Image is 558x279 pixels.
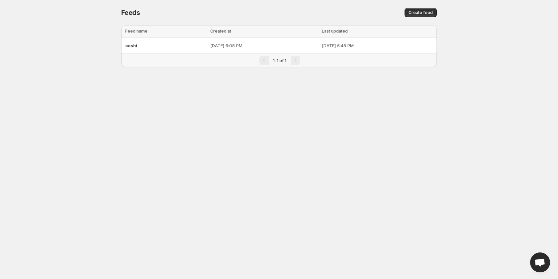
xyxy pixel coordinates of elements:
span: Feed name [125,29,147,34]
span: ceshi [125,43,137,48]
span: Create feed [409,10,433,15]
span: Last updated [322,29,348,34]
span: Created at [210,29,231,34]
div: Open chat [530,252,550,272]
button: Create feed [405,8,437,17]
span: 1-1 of 1 [273,58,286,63]
p: [DATE] 6:48 PM [322,42,433,49]
span: Feeds [121,9,140,17]
nav: Pagination [121,53,437,67]
p: [DATE] 6:08 PM [210,42,318,49]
